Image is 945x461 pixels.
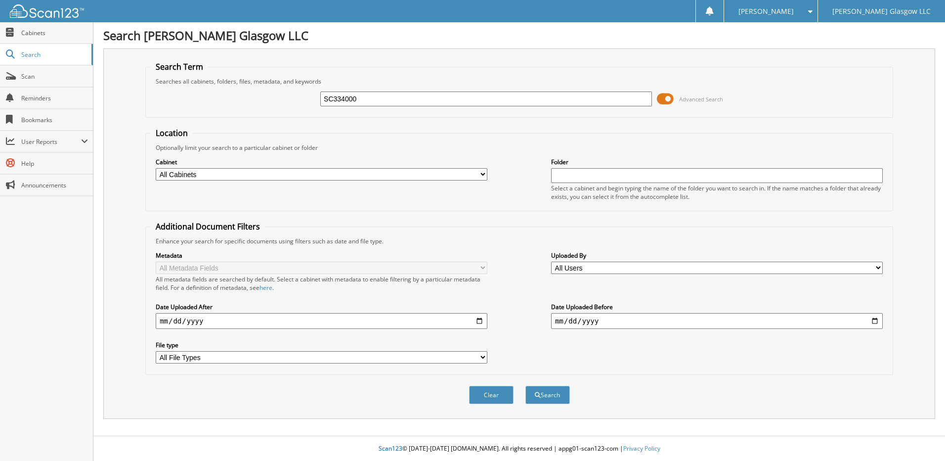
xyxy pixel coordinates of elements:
[10,4,84,18] img: scan123-logo-white.svg
[156,158,487,166] label: Cabinet
[738,8,794,14] span: [PERSON_NAME]
[21,94,88,102] span: Reminders
[525,386,570,404] button: Search
[679,95,723,103] span: Advanced Search
[551,313,883,329] input: end
[151,237,888,245] div: Enhance your search for specific documents using filters such as date and file type.
[623,444,660,453] a: Privacy Policy
[21,50,86,59] span: Search
[151,77,888,86] div: Searches all cabinets, folders, files, metadata, and keywords
[21,116,88,124] span: Bookmarks
[93,437,945,461] div: © [DATE]-[DATE] [DOMAIN_NAME]. All rights reserved | appg01-scan123-com |
[469,386,514,404] button: Clear
[551,184,883,201] div: Select a cabinet and begin typing the name of the folder you want to search in. If the name match...
[896,414,945,461] iframe: Chat Widget
[551,158,883,166] label: Folder
[151,143,888,152] div: Optionally limit your search to a particular cabinet or folder
[151,221,265,232] legend: Additional Document Filters
[21,181,88,189] span: Announcements
[379,444,402,453] span: Scan123
[21,138,81,146] span: User Reports
[151,128,193,138] legend: Location
[259,283,272,292] a: here
[832,8,931,14] span: [PERSON_NAME] Glasgow LLC
[551,251,883,260] label: Uploaded By
[156,313,487,329] input: start
[156,251,487,260] label: Metadata
[551,303,883,311] label: Date Uploaded Before
[103,27,935,44] h1: Search [PERSON_NAME] Glasgow LLC
[156,275,487,292] div: All metadata fields are searched by default. Select a cabinet with metadata to enable filtering b...
[156,341,487,349] label: File type
[21,159,88,168] span: Help
[21,72,88,81] span: Scan
[156,303,487,311] label: Date Uploaded After
[151,61,208,72] legend: Search Term
[21,29,88,37] span: Cabinets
